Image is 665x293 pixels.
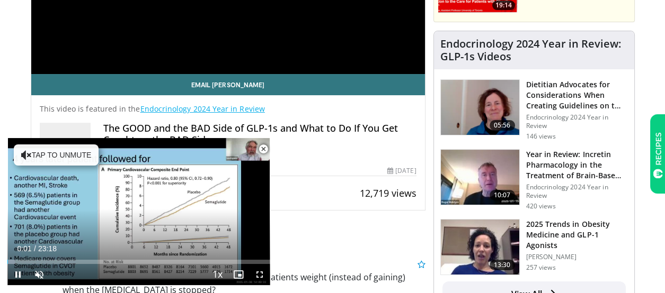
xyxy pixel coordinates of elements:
p: This video is featured in the [40,104,416,114]
p: 146 views [526,132,556,141]
h3: 2025 Trends in Obesity Medicine and GLP-1 Agonists [526,219,628,251]
p: 420 views [526,202,556,210]
a: 05:56 Dietitian Advocates for Considerations When Creating Guidelines on t… Endocrinology 2024 Ye... [440,79,628,141]
p: [PERSON_NAME] [526,253,628,261]
a: Endocrinology 2024 Year in Review [140,104,265,114]
a: Email [PERSON_NAME] [31,74,425,95]
a: 13:30 2025 Trends in Obesity Medicine and GLP-1 Agonists [PERSON_NAME] 257 views [440,219,628,275]
button: Playback Rate [207,264,228,285]
span: / [34,244,36,253]
span: 0:01 [17,244,31,253]
p: 257 views [526,263,556,272]
img: Endocrinology 2024 Year in Review [40,123,91,148]
img: 936a1f02-b730-4e14-a6d7-c8e15038de25.150x105_q85_crop-smart_upscale.jpg [441,219,519,274]
h4: The GOOD and the BAD Side of GLP-1s and What to Do If You Get Caught on the BAD Side [103,123,416,145]
span: 12,719 views [360,187,416,199]
button: Fullscreen [249,264,270,285]
a: 10:07 Year in Review: Incretin Pharmacology in the Treatment of Brain-Base… Endocrinology 2024 Ye... [440,149,628,210]
button: Tap to unmute [14,144,99,166]
p: Endocrinology 2024 Year in Review [526,183,628,200]
h3: Dietitian Advocates for Considerations When Creating Guidelines on t… [526,79,628,111]
button: Close [253,138,274,160]
span: 05:56 [490,120,515,131]
button: Enable picture-in-picture mode [228,264,249,285]
div: [DATE] [387,166,416,176]
video-js: Video Player [7,138,270,286]
span: 10:07 [490,190,515,200]
button: Unmute [29,264,50,285]
span: 13:30 [490,260,515,270]
img: 6feebcda-9eb4-4f6e-86fc-eebbad131f91.png.150x105_q85_crop-smart_upscale.png [441,80,519,135]
div: Progress Bar [7,260,270,264]
button: Pause [7,264,29,285]
h4: Endocrinology 2024 Year in Review: GLP-1s Videos [440,38,628,63]
h3: Year in Review: Incretin Pharmacology in the Treatment of Brain-Base… [526,149,628,181]
span: 19:14 [492,1,515,10]
p: Endocrinology 2024 Year in Review [526,113,628,130]
img: 3c20863b-6e7b-43be-bd96-c533450d0af8.150x105_q85_crop-smart_upscale.jpg [441,150,519,205]
span: 23:18 [38,244,57,253]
